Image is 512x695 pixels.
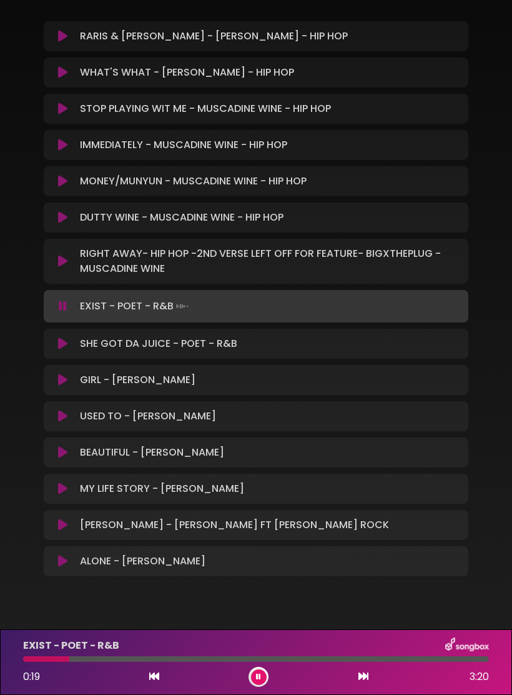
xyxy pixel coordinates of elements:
p: EXIST - POET - R&B [80,297,191,315]
p: BEAUTIFUL - [PERSON_NAME] [80,445,224,460]
p: ALONE - [PERSON_NAME] [80,554,205,569]
p: SHE GOT DA JUICE - POET - R&B [80,336,237,351]
p: [PERSON_NAME] - [PERSON_NAME] FT [PERSON_NAME] ROCK [80,517,389,532]
p: MONEY/MUNYUN - MUSCADINE WINE - HIP HOP [80,174,307,189]
p: STOP PLAYING WIT ME - MUSCADINE WINE - HIP HOP [80,101,331,116]
p: USED TO - [PERSON_NAME] [80,409,216,424]
p: WHAT'S WHAT - [PERSON_NAME] - HIP HOP [80,65,294,80]
p: RARIS & [PERSON_NAME] - [PERSON_NAME] - HIP HOP [80,29,348,44]
p: DUTTY WINE - MUSCADINE WINE - HIP HOP [80,210,283,225]
img: waveform4.gif [174,297,191,315]
p: GIRL - [PERSON_NAME] [80,372,195,387]
p: MY LIFE STORY - [PERSON_NAME] [80,481,244,496]
p: IMMEDIATELY - MUSCADINE WINE - HIP HOP [80,137,287,152]
p: RIGHT AWAY- HIP HOP -2ND VERSE LEFT OFF FOR FEATURE- BIGXTHEPLUG - MUSCADINE WINE [80,246,461,276]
